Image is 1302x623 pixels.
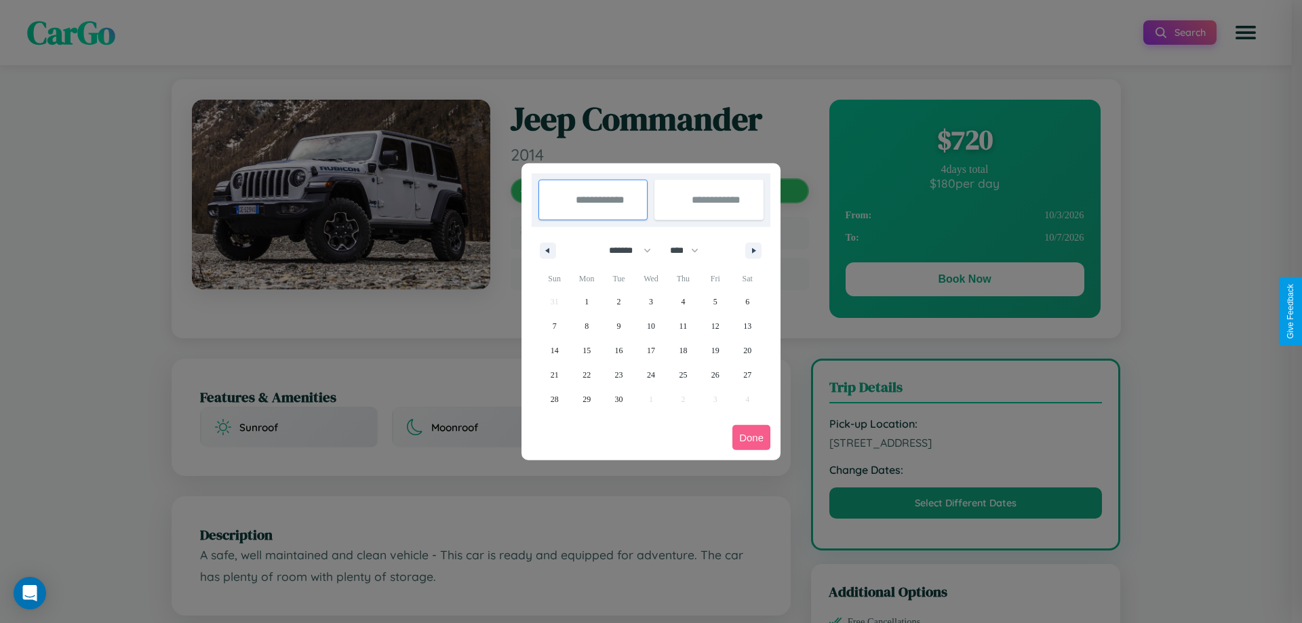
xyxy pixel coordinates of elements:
[679,363,687,387] span: 25
[635,363,667,387] button: 24
[679,314,688,338] span: 11
[603,338,635,363] button: 16
[538,363,570,387] button: 21
[551,338,559,363] span: 14
[617,314,621,338] span: 9
[603,363,635,387] button: 23
[615,338,623,363] span: 16
[570,268,602,289] span: Mon
[679,338,687,363] span: 18
[551,363,559,387] span: 21
[570,363,602,387] button: 22
[635,289,667,314] button: 3
[732,425,770,450] button: Done
[699,363,731,387] button: 26
[647,338,655,363] span: 17
[583,387,591,411] span: 29
[635,268,667,289] span: Wed
[732,338,764,363] button: 20
[667,338,699,363] button: 18
[551,387,559,411] span: 28
[699,268,731,289] span: Fri
[538,338,570,363] button: 14
[743,338,751,363] span: 20
[538,268,570,289] span: Sun
[615,363,623,387] span: 23
[603,314,635,338] button: 9
[615,387,623,411] span: 30
[603,289,635,314] button: 2
[583,338,591,363] span: 15
[743,314,751,338] span: 13
[649,289,653,314] span: 3
[711,338,719,363] span: 19
[699,338,731,363] button: 19
[570,338,602,363] button: 15
[14,577,46,609] div: Open Intercom Messenger
[553,314,557,338] span: 7
[743,363,751,387] span: 27
[667,268,699,289] span: Thu
[603,268,635,289] span: Tue
[667,363,699,387] button: 25
[583,363,591,387] span: 22
[699,289,731,314] button: 5
[667,314,699,338] button: 11
[667,289,699,314] button: 4
[711,314,719,338] span: 12
[570,289,602,314] button: 1
[1286,284,1295,339] div: Give Feedback
[732,363,764,387] button: 27
[732,268,764,289] span: Sat
[681,289,685,314] span: 4
[635,338,667,363] button: 17
[585,314,589,338] span: 8
[732,314,764,338] button: 13
[570,387,602,411] button: 29
[732,289,764,314] button: 6
[711,363,719,387] span: 26
[745,289,749,314] span: 6
[538,387,570,411] button: 28
[585,289,589,314] span: 1
[647,363,655,387] span: 24
[603,387,635,411] button: 30
[617,289,621,314] span: 2
[635,314,667,338] button: 10
[699,314,731,338] button: 12
[713,289,717,314] span: 5
[647,314,655,338] span: 10
[538,314,570,338] button: 7
[570,314,602,338] button: 8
